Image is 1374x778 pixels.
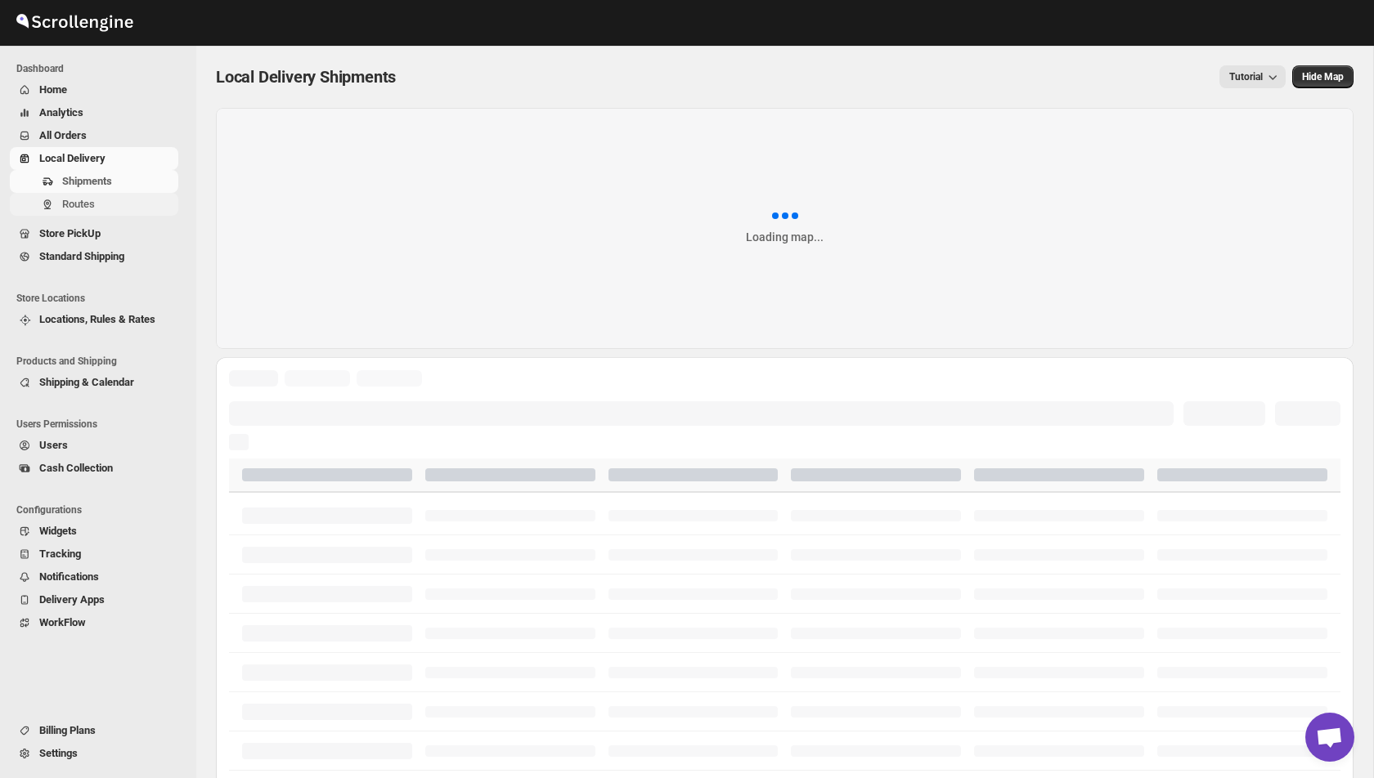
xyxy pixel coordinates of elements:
[10,101,178,124] button: Analytics
[39,83,67,96] span: Home
[39,570,99,583] span: Notifications
[10,566,178,588] button: Notifications
[39,724,96,736] span: Billing Plans
[16,292,185,305] span: Store Locations
[39,152,106,164] span: Local Delivery
[10,543,178,566] button: Tracking
[216,67,396,87] span: Local Delivery Shipments
[10,193,178,216] button: Routes
[39,593,105,606] span: Delivery Apps
[10,611,178,634] button: WorkFlow
[10,78,178,101] button: Home
[10,719,178,742] button: Billing Plans
[10,308,178,331] button: Locations, Rules & Rates
[39,548,81,560] span: Tracking
[39,439,68,451] span: Users
[39,747,78,759] span: Settings
[16,355,185,368] span: Products and Shipping
[39,525,77,537] span: Widgets
[10,124,178,147] button: All Orders
[39,129,87,141] span: All Orders
[39,616,86,628] span: WorkFlow
[1305,713,1354,762] div: Open chat
[62,198,95,210] span: Routes
[39,313,155,325] span: Locations, Rules & Rates
[10,170,178,193] button: Shipments
[1229,71,1263,83] span: Tutorial
[39,250,124,262] span: Standard Shipping
[39,106,83,118] span: Analytics
[16,503,185,516] span: Configurations
[1219,65,1286,88] button: Tutorial
[16,62,185,75] span: Dashboard
[39,376,134,388] span: Shipping & Calendar
[10,588,178,611] button: Delivery Apps
[39,462,113,474] span: Cash Collection
[62,175,112,187] span: Shipments
[16,418,185,431] span: Users Permissions
[10,371,178,394] button: Shipping & Calendar
[39,227,101,239] span: Store PickUp
[10,434,178,457] button: Users
[746,229,824,245] div: Loading map...
[10,742,178,765] button: Settings
[10,457,178,480] button: Cash Collection
[1292,65,1354,88] button: Map action label
[10,520,178,543] button: Widgets
[1302,70,1344,83] span: Hide Map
